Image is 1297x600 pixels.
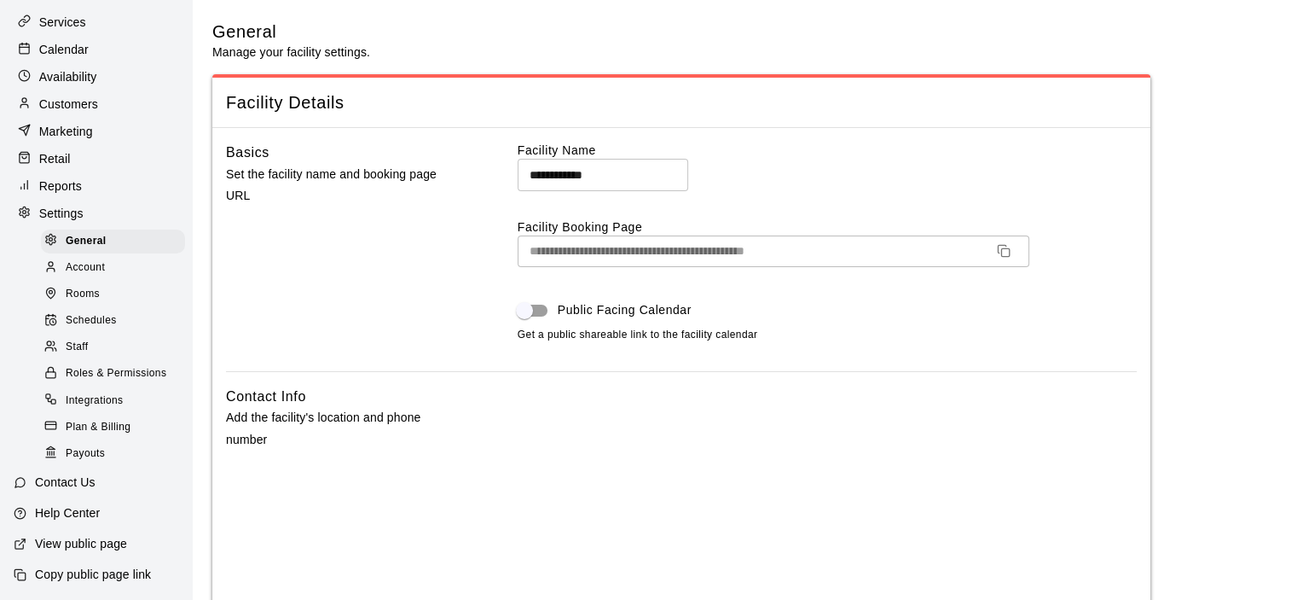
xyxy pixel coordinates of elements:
[14,119,178,144] a: Marketing
[41,389,185,413] div: Integrations
[41,442,185,466] div: Payouts
[39,178,82,195] p: Reports
[226,164,463,207] p: Set the facility name and booking page URL
[41,440,192,467] a: Payouts
[66,393,124,410] span: Integrations
[41,416,185,440] div: Plan & Billing
[66,312,117,329] span: Schedules
[66,365,166,382] span: Roles & Permissions
[226,91,1137,114] span: Facility Details
[14,9,178,35] a: Services
[990,237,1017,265] button: Copy URL
[39,41,89,58] p: Calendar
[39,123,93,140] p: Marketing
[41,256,185,280] div: Account
[41,335,185,359] div: Staff
[66,233,107,250] span: General
[66,339,88,356] span: Staff
[35,474,96,491] p: Contact Us
[66,286,100,303] span: Rooms
[518,142,1137,159] label: Facility Name
[41,387,192,414] a: Integrations
[39,96,98,113] p: Customers
[41,414,192,440] a: Plan & Billing
[14,146,178,172] a: Retail
[14,173,178,199] a: Reports
[66,259,105,277] span: Account
[66,446,105,463] span: Payouts
[558,301,692,319] span: Public Facing Calendar
[41,228,192,254] a: General
[226,386,306,408] h6: Contact Info
[518,327,758,344] span: Get a public shareable link to the facility calendar
[14,91,178,117] a: Customers
[41,361,192,387] a: Roles & Permissions
[14,37,178,62] a: Calendar
[39,68,97,85] p: Availability
[226,407,463,450] p: Add the facility's location and phone number
[41,230,185,253] div: General
[35,504,100,521] p: Help Center
[212,20,370,44] h5: General
[212,44,370,61] p: Manage your facility settings.
[14,64,178,90] a: Availability
[41,282,192,308] a: Rooms
[35,535,127,552] p: View public page
[41,283,185,306] div: Rooms
[66,419,130,436] span: Plan & Billing
[41,309,185,333] div: Schedules
[41,335,192,361] a: Staff
[39,150,71,167] p: Retail
[226,142,269,164] h6: Basics
[14,201,178,226] a: Settings
[41,254,192,281] a: Account
[39,14,86,31] p: Services
[41,362,185,386] div: Roles & Permissions
[35,566,151,583] p: Copy public page link
[41,308,192,335] a: Schedules
[39,205,84,222] p: Settings
[518,218,1137,236] label: Facility Booking Page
